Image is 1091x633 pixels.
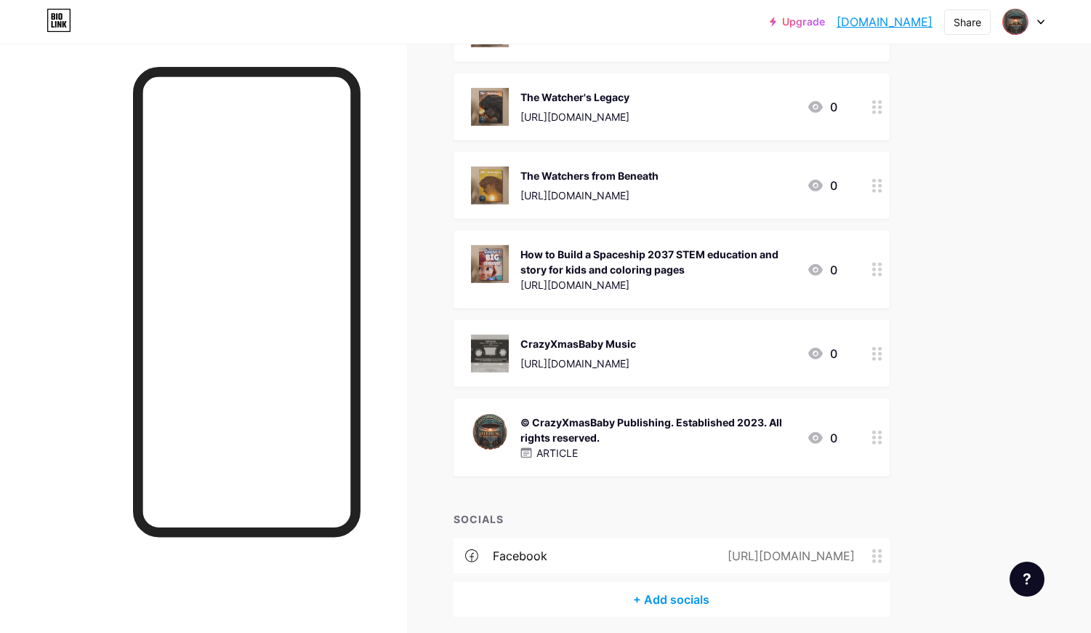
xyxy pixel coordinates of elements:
div: 0 [807,429,837,447]
img: How to Build a Spaceship 2037 STEM education and story for kids and coloring pages [471,245,509,283]
div: © CrazyXmasBaby Publishing. Established 2023. All rights reserved. [520,415,795,445]
div: [URL][DOMAIN_NAME] [520,109,629,124]
img: The Watcher's Legacy [471,88,509,126]
div: Share [954,15,981,30]
div: How to Build a Spaceship 2037 STEM education and story for kids and coloring pages [520,247,795,277]
div: SOCIALS [454,511,890,527]
img: CrazyXmasBaby Music [471,335,509,373]
img: © CrazyXmasBaby Publishing. Established 2023. All rights reserved. [471,413,509,451]
div: 0 [807,177,837,194]
div: facebook [493,547,547,565]
img: The Watchers from Beneath [471,167,509,204]
div: 0 [807,345,837,362]
div: 0 [807,261,837,279]
div: + Add socials [454,582,890,617]
div: [URL][DOMAIN_NAME] [520,188,659,203]
div: The Watcher's Legacy [520,89,629,105]
a: [DOMAIN_NAME] [837,13,933,31]
div: [URL][DOMAIN_NAME] [520,277,795,292]
a: Upgrade [770,16,825,28]
div: [URL][DOMAIN_NAME] [704,547,872,565]
div: The Watchers from Beneath [520,168,659,183]
img: crazyxmasbaby [1002,8,1029,36]
div: CrazyXmasBaby Music [520,336,636,351]
p: ARTICLE [536,445,578,461]
div: 0 [807,98,837,116]
div: [URL][DOMAIN_NAME] [520,356,636,371]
